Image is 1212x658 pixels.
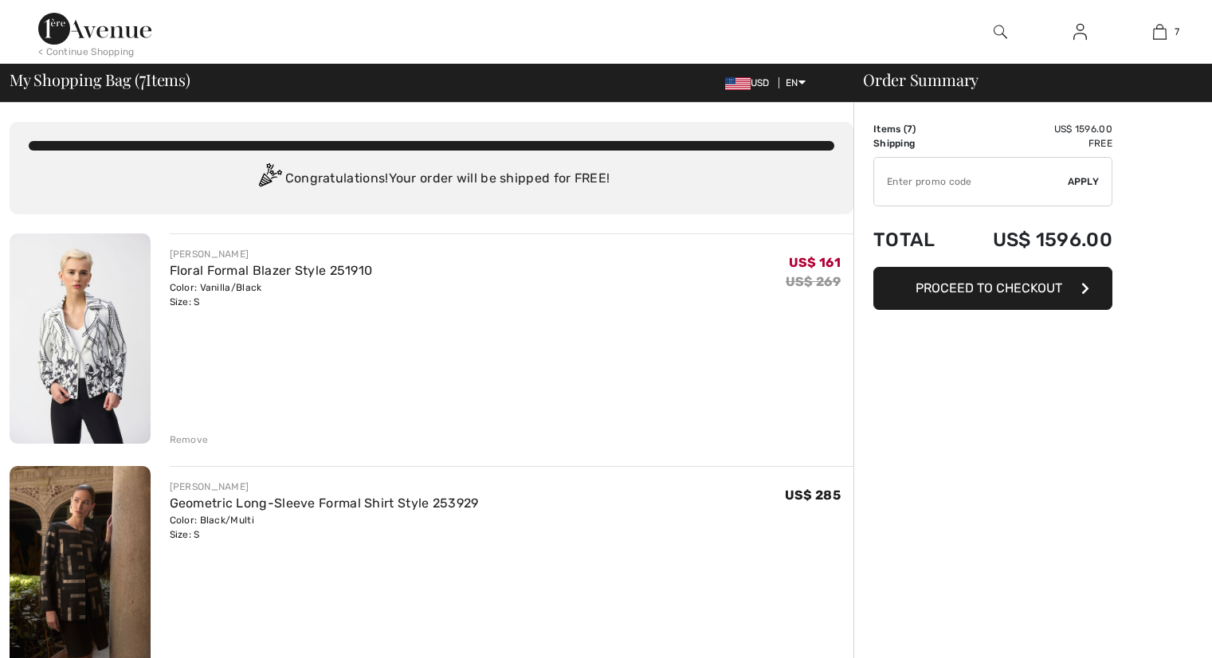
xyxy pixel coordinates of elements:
span: US$ 285 [785,488,841,503]
img: Floral Formal Blazer Style 251910 [10,233,151,444]
img: search the website [994,22,1007,41]
td: Free [955,136,1112,151]
a: Sign In [1061,22,1100,42]
div: Color: Black/Multi Size: S [170,513,479,542]
span: 7 [139,68,146,88]
span: Proceed to Checkout [916,280,1062,296]
td: Items ( ) [873,122,955,136]
div: < Continue Shopping [38,45,135,59]
div: [PERSON_NAME] [170,480,479,494]
button: Proceed to Checkout [873,267,1112,310]
s: US$ 269 [786,274,841,289]
span: Apply [1068,174,1100,189]
a: 7 [1120,22,1198,41]
div: Remove [170,433,209,447]
img: US Dollar [725,77,751,90]
div: [PERSON_NAME] [170,247,373,261]
span: My Shopping Bag ( Items) [10,72,190,88]
td: US$ 1596.00 [955,213,1112,267]
span: 7 [1175,25,1179,39]
img: 1ère Avenue [38,13,151,45]
img: My Bag [1153,22,1167,41]
a: Floral Formal Blazer Style 251910 [170,263,373,278]
div: Order Summary [844,72,1202,88]
td: Shipping [873,136,955,151]
input: Promo code [874,158,1068,206]
div: Congratulations! Your order will be shipped for FREE! [29,163,834,195]
span: USD [725,77,776,88]
span: 7 [907,123,912,135]
td: Total [873,213,955,267]
div: Color: Vanilla/Black Size: S [170,280,373,309]
span: US$ 161 [789,255,841,270]
td: US$ 1596.00 [955,122,1112,136]
img: Congratulation2.svg [253,163,285,195]
span: EN [786,77,806,88]
img: My Info [1073,22,1087,41]
a: Geometric Long-Sleeve Formal Shirt Style 253929 [170,495,479,511]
